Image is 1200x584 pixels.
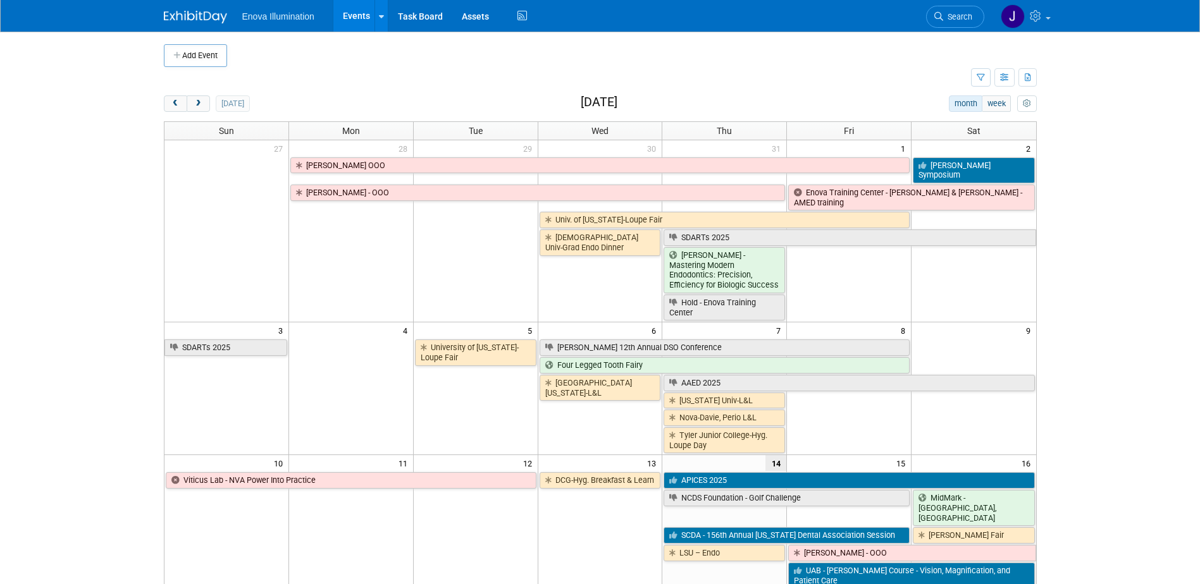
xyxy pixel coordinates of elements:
[664,545,785,561] a: LSU – Endo
[1020,455,1036,471] span: 16
[770,140,786,156] span: 31
[949,95,982,112] button: month
[1017,95,1036,112] button: myCustomButton
[1025,322,1036,338] span: 9
[788,185,1034,210] a: Enova Training Center - [PERSON_NAME] & [PERSON_NAME] - AMED training
[717,126,732,136] span: Thu
[775,322,786,338] span: 7
[664,295,785,320] a: Hold - Enova Training Center
[290,157,910,174] a: [PERSON_NAME] OOO
[273,455,288,471] span: 10
[646,140,662,156] span: 30
[540,375,661,401] a: [GEOGRAPHIC_DATA][US_STATE]-L&L
[242,11,314,21] span: Enova Illumination
[913,527,1034,544] a: [PERSON_NAME] Fair
[164,11,227,23] img: ExhibitDay
[664,410,785,426] a: Nova-Davie, Perio L&L
[1025,140,1036,156] span: 2
[273,140,288,156] span: 27
[219,126,234,136] span: Sun
[591,126,609,136] span: Wed
[164,339,287,356] a: SDARTs 2025
[664,472,1034,489] a: APICES 2025
[664,427,785,453] a: Tyler Junior College-Hyg. Loupe Day
[664,392,785,409] a: [US_STATE] Univ-L&L
[1023,100,1031,108] i: Personalize Calendar
[926,6,984,28] a: Search
[900,322,911,338] span: 8
[913,157,1034,183] a: [PERSON_NAME] Symposium
[216,95,249,112] button: [DATE]
[540,357,910,374] a: Four Legged Tooth Fairy
[1001,4,1025,28] img: Janelle Tlusty
[967,126,980,136] span: Sat
[650,322,662,338] span: 6
[581,95,617,109] h2: [DATE]
[342,126,360,136] span: Mon
[765,455,786,471] span: 14
[522,140,538,156] span: 29
[397,455,413,471] span: 11
[469,126,483,136] span: Tue
[540,339,910,356] a: [PERSON_NAME] 12th Annual DSO Conference
[415,339,536,365] a: University of [US_STATE]-Loupe Fair
[187,95,210,112] button: next
[402,322,413,338] span: 4
[664,527,910,544] a: SCDA - 156th Annual [US_STATE] Dental Association Session
[290,185,785,201] a: [PERSON_NAME] - OOO
[900,140,911,156] span: 1
[540,212,910,228] a: Univ. of [US_STATE]-Loupe Fair
[664,229,1036,246] a: SDARTs 2025
[166,472,536,489] a: Viticus Lab - NVA Power Into Practice
[540,472,661,489] a: DCG-Hyg. Breakfast & Learn
[397,140,413,156] span: 28
[646,455,662,471] span: 13
[943,12,972,21] span: Search
[913,490,1034,526] a: MidMark - [GEOGRAPHIC_DATA], [GEOGRAPHIC_DATA]
[526,322,538,338] span: 5
[982,95,1011,112] button: week
[664,247,785,293] a: [PERSON_NAME] - Mastering Modern Endodontics: Precision, Efficiency for Biologic Success
[844,126,854,136] span: Fri
[164,95,187,112] button: prev
[522,455,538,471] span: 12
[164,44,227,67] button: Add Event
[664,375,1034,391] a: AAED 2025
[277,322,288,338] span: 3
[540,229,661,255] a: [DEMOGRAPHIC_DATA] Univ-Grad Endo Dinner
[895,455,911,471] span: 15
[664,490,910,506] a: NCDS Foundation - Golf Challenge
[788,545,1036,561] a: [PERSON_NAME] - OOO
